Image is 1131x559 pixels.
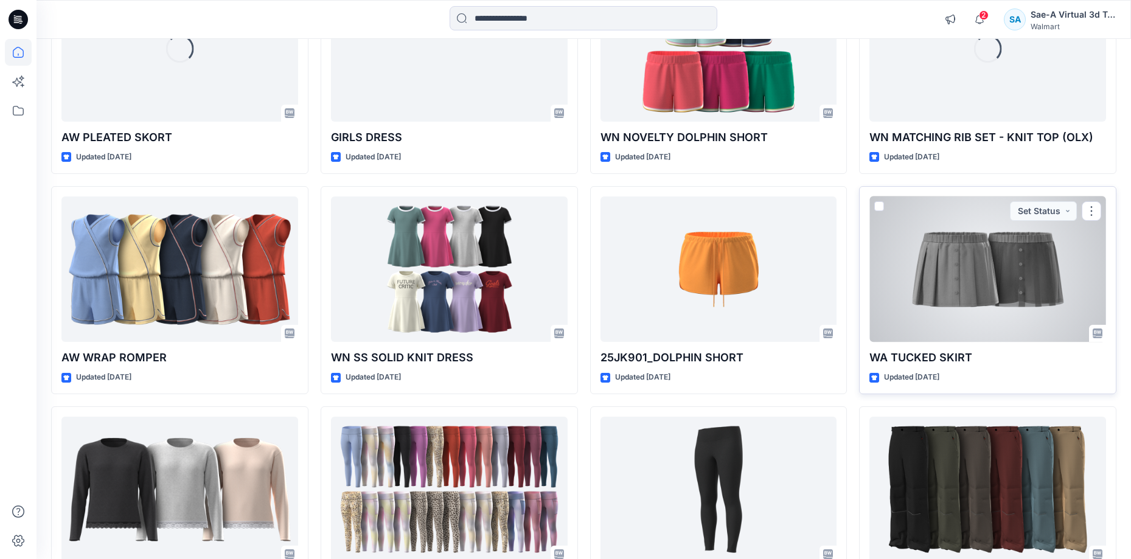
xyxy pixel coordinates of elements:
[346,371,401,384] p: Updated [DATE]
[331,129,568,146] p: GIRLS DRESS
[61,196,298,342] a: AW WRAP ROMPER
[979,10,989,20] span: 2
[600,349,837,366] p: 25JK901_DOLPHIN SHORT
[331,196,568,342] a: WN SS SOLID KNIT DRESS
[600,196,837,342] a: 25JK901_DOLPHIN SHORT
[600,129,837,146] p: WN NOVELTY DOLPHIN SHORT
[869,196,1106,342] a: WA TUCKED SKIRT
[76,151,131,164] p: Updated [DATE]
[61,129,298,146] p: AW PLEATED SKORT
[869,349,1106,366] p: WA TUCKED SKIRT
[1031,22,1116,31] div: Walmart
[76,371,131,384] p: Updated [DATE]
[1031,7,1116,22] div: Sae-A Virtual 3d Team
[346,151,401,164] p: Updated [DATE]
[884,371,939,384] p: Updated [DATE]
[615,371,670,384] p: Updated [DATE]
[1004,9,1026,30] div: SA
[884,151,939,164] p: Updated [DATE]
[869,129,1106,146] p: WN MATCHING RIB SET - KNIT TOP (OLX)
[61,349,298,366] p: AW WRAP ROMPER
[615,151,670,164] p: Updated [DATE]
[331,349,568,366] p: WN SS SOLID KNIT DRESS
